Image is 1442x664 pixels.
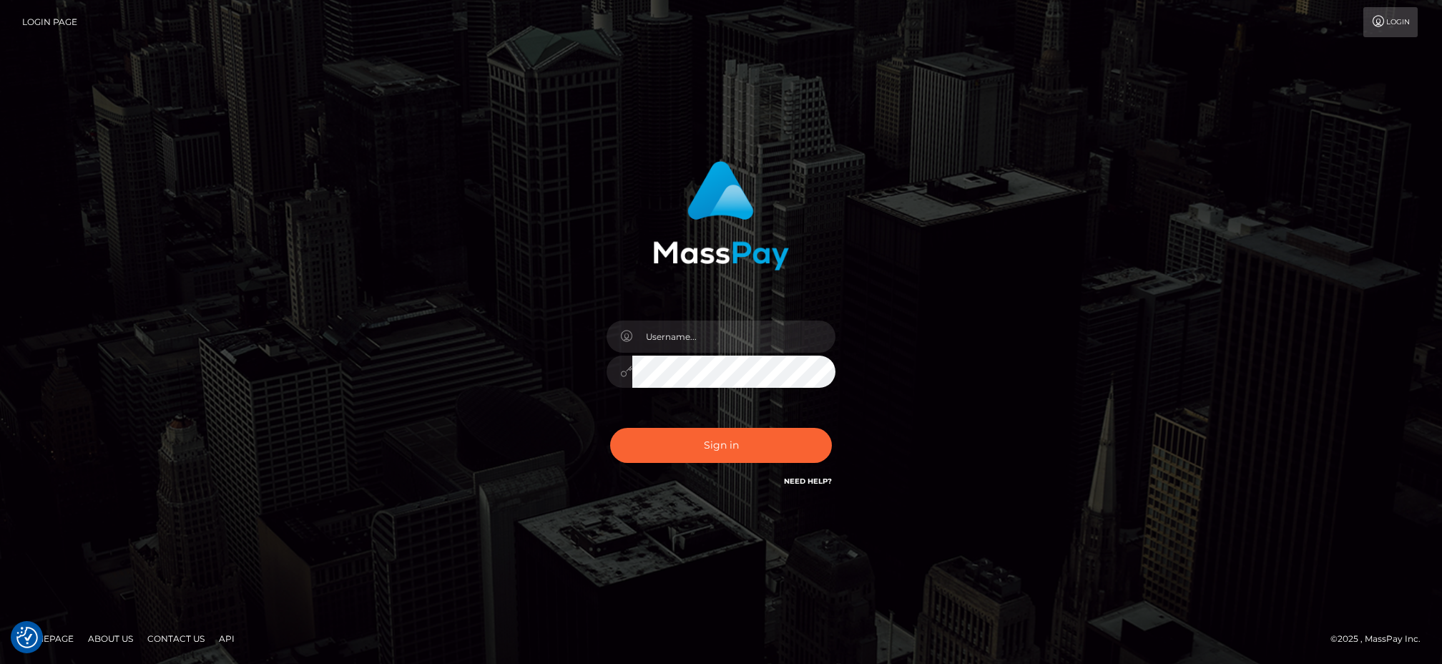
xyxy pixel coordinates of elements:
[16,628,79,650] a: Homepage
[16,627,38,648] img: Revisit consent button
[784,477,832,486] a: Need Help?
[142,628,210,650] a: Contact Us
[1363,7,1418,37] a: Login
[82,628,139,650] a: About Us
[632,321,835,353] input: Username...
[213,628,240,650] a: API
[16,627,38,648] button: Consent Preferences
[1330,631,1431,647] div: © 2025 , MassPay Inc.
[653,161,789,270] img: MassPay Login
[22,7,77,37] a: Login Page
[610,428,832,463] button: Sign in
